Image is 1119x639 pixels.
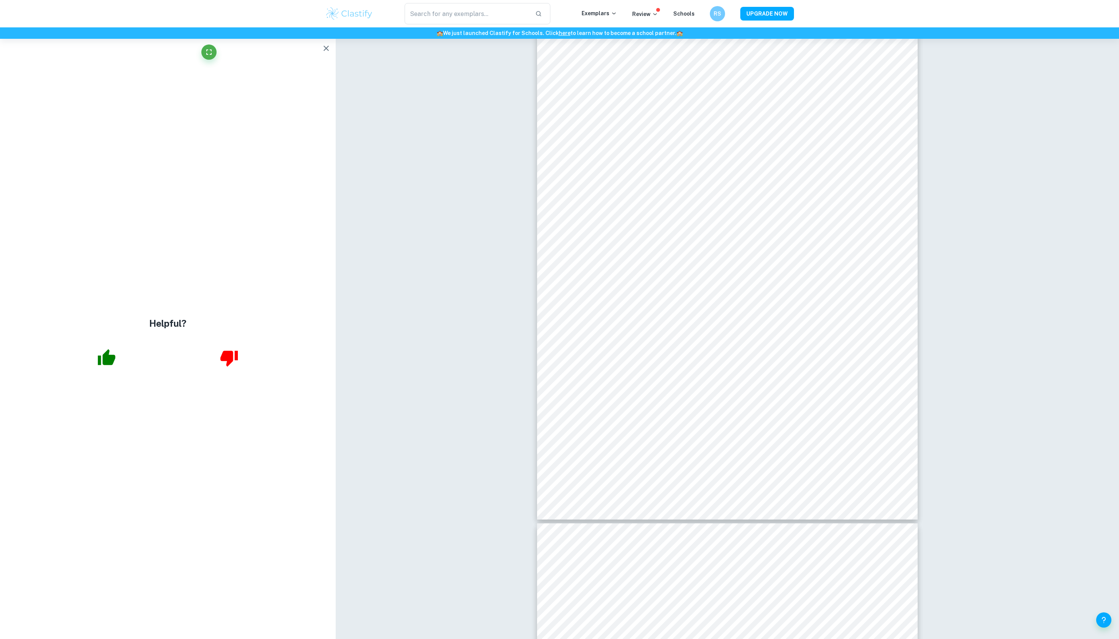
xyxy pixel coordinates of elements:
h4: Helpful? [149,316,186,330]
a: here [559,30,571,36]
span: 🏫 [437,30,443,36]
span: 🏫 [676,30,683,36]
button: Help and Feedback [1096,612,1111,628]
button: UPGRADE NOW [740,7,794,21]
img: Clastify logo [325,6,373,21]
button: RS [710,6,725,21]
button: Fullscreen [201,45,217,60]
h6: RS [713,10,722,18]
p: Review [632,10,658,18]
p: Exemplars [582,9,617,17]
a: Schools [673,11,695,17]
h6: We just launched Clastify for Schools. Click to learn how to become a school partner. [2,29,1117,37]
input: Search for any exemplars... [405,3,529,24]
